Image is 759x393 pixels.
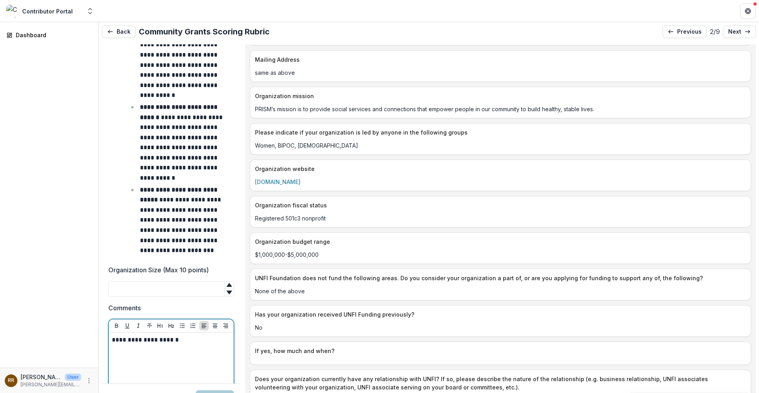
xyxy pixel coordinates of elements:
[21,381,81,388] p: [PERSON_NAME][EMAIL_ADDRESS][PERSON_NAME][DOMAIN_NAME]
[255,68,746,77] p: same as above
[677,28,702,35] p: previous
[145,321,154,330] button: Strike
[199,321,209,330] button: Align Left
[108,265,209,275] p: Organization Size (Max 10 points)
[255,201,743,209] p: Organization fiscal status
[255,105,746,113] p: PRISM’s mission is to provide social services and connections that empower people in our communit...
[255,214,746,222] p: Registered 501c3 nonprofit
[177,321,187,330] button: Bullet List
[255,310,743,319] p: Has your organization received UNFI Funding previously?
[155,321,165,330] button: Heading 1
[210,321,220,330] button: Align Center
[85,3,96,19] button: Open entity switcher
[255,237,743,246] p: Organization budget range
[255,347,743,355] p: If yes, how much and when?
[255,92,743,100] p: Organization mission
[723,25,756,38] a: next
[108,303,141,313] p: Comments
[139,27,270,36] h2: Community Grants Scoring Rubric
[166,321,176,330] button: Heading 2
[188,321,198,330] button: Ordered List
[255,55,743,64] p: Mailing Address
[112,321,121,330] button: Bold
[255,323,746,332] p: No
[8,378,14,383] div: Rachel Reese
[255,128,743,137] p: Please indicate if your organization is led by anyone in the following groups
[102,25,136,38] button: Back
[22,7,73,15] div: Contributor Portal
[6,5,19,17] img: Contributor Portal
[134,321,143,330] button: Italicize
[221,321,230,330] button: Align Right
[740,3,756,19] button: Get Help
[663,25,707,38] a: previous
[728,28,741,35] p: next
[255,165,743,173] p: Organization website
[21,373,62,381] p: [PERSON_NAME]
[123,321,132,330] button: Underline
[255,375,743,391] p: Does your organization currently have any relationship with UNFI? If so, please describe the natu...
[255,178,300,185] a: [DOMAIN_NAME]
[65,374,81,381] p: User
[255,287,746,295] p: None of the above
[255,141,746,150] p: Women, BIPOC, [DEMOGRAPHIC_DATA]
[710,27,720,36] p: 2 / 9
[255,251,746,259] p: $1,000,000-$5,000,000
[255,274,743,282] p: UNFI Foundation does not fund the following areas. Do you consider your organization a part of, o...
[3,28,95,42] a: Dashboard
[16,31,89,39] div: Dashboard
[84,376,94,385] button: More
